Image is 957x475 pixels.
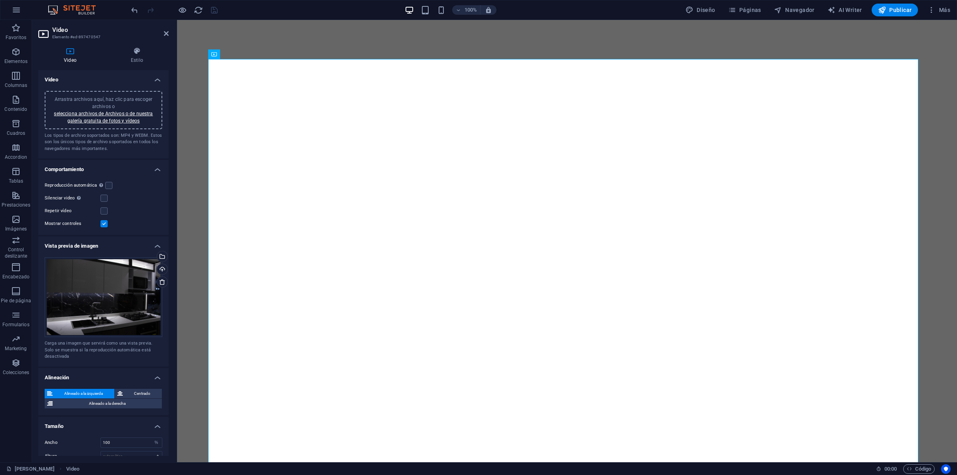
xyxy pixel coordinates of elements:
[38,160,169,174] h4: Comportamiento
[890,466,891,472] span: :
[38,237,169,251] h4: Vista previa de imagen
[3,369,29,376] p: Colecciones
[464,5,477,15] h6: 100%
[824,4,865,16] button: AI Writer
[194,6,203,15] i: Volver a cargar página
[193,5,203,15] button: reload
[9,178,24,184] p: Tablas
[46,5,106,15] img: Editor Logo
[485,6,492,14] i: Al redimensionar, ajustar el nivel de zoom automáticamente para ajustarse al dispositivo elegido.
[452,5,480,15] button: 100%
[884,464,897,474] span: 00 00
[6,34,26,41] p: Favoritos
[130,6,139,15] i: Deshacer: Cambiar botón (Ctrl+Z)
[5,154,27,160] p: Accordion
[45,206,100,216] label: Repetir vídeo
[903,464,935,474] button: Código
[45,193,100,203] label: Silenciar video
[130,5,139,15] button: undo
[55,389,112,398] span: Alineado a la izquierda
[7,130,26,136] p: Cuadros
[827,6,862,14] span: AI Writer
[45,454,100,458] label: Altura
[38,47,105,64] h4: Video
[878,6,912,14] span: Publicar
[728,6,761,14] span: Páginas
[907,464,931,474] span: Código
[105,47,169,64] h4: Estilo
[6,464,55,474] a: Haz clic para cancelar la selección y doble clic para abrir páginas
[55,399,159,408] span: Alineado a la derecha
[872,4,918,16] button: Publicar
[45,340,162,360] div: Carga una imagen que servirá como una vista previa. Solo se muestra si la reproducción automática...
[5,82,28,89] p: Columnas
[682,4,719,16] div: Diseño (Ctrl+Alt+Y)
[5,226,27,232] p: Imágenes
[725,4,764,16] button: Páginas
[2,321,29,328] p: Formularios
[52,26,169,34] h2: Video
[771,4,818,16] button: Navegador
[54,97,153,124] span: Arrastra archivos aquí, haz clic para escoger archivos o
[66,464,79,474] span: Haz clic para seleccionar y doble clic para editar
[682,4,719,16] button: Diseño
[5,345,27,352] p: Marketing
[941,464,951,474] button: Usercentrics
[685,6,715,14] span: Diseño
[38,70,169,85] h4: Video
[4,106,27,112] p: Contenido
[45,181,105,190] label: Reproducción automática
[38,368,169,382] h4: Alineación
[45,389,114,398] button: Alineado a la izquierda
[66,464,79,474] nav: breadcrumb
[115,389,162,398] button: Centrado
[774,6,815,14] span: Navegador
[2,202,30,208] p: Prestaciones
[38,417,169,431] h4: Tamaño
[45,440,100,445] label: Ancho
[45,399,162,408] button: Alineado a la derecha
[876,464,897,474] h6: Tiempo de la sesión
[54,111,153,124] a: selecciona archivos de Archivos o de nuestra galería gratuita de fotos y vídeos
[45,132,162,152] div: Los tipos de archivo soportados son: MP4 y WEBM. Estos son los únicos tipos de archivo soportados...
[927,6,950,14] span: Más
[125,389,160,398] span: Centrado
[52,34,153,41] h3: Elemento #ed-897470547
[45,219,100,229] label: Mostrar controles
[45,257,162,337] div: sinttulo46de46-GSwiPgag0Q1Z099y2gIZAA.jpg
[1,298,31,304] p: Pie de página
[4,58,28,65] p: Elementos
[924,4,953,16] button: Más
[177,5,187,15] button: Haz clic para salir del modo de previsualización y seguir editando
[2,274,30,280] p: Encabezado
